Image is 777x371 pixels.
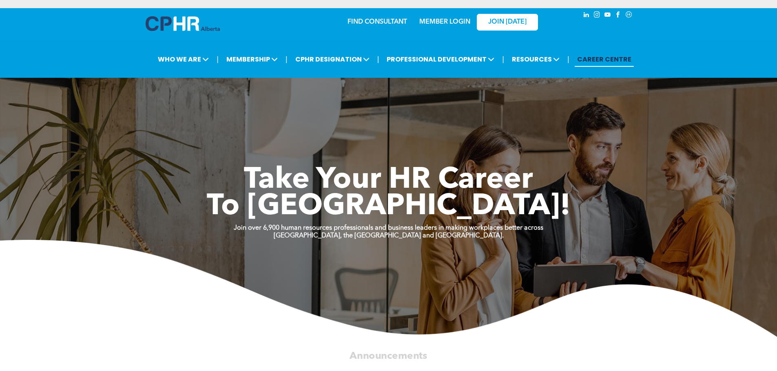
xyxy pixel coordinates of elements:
a: facebook [614,10,623,21]
a: JOIN [DATE] [477,14,538,31]
li: | [502,51,504,68]
a: linkedin [582,10,591,21]
span: PROFESSIONAL DEVELOPMENT [384,52,497,67]
span: CPHR DESIGNATION [293,52,372,67]
a: FIND CONSULTANT [348,19,407,25]
strong: Join over 6,900 human resources professionals and business leaders in making workplaces better ac... [234,225,543,231]
span: Announcements [350,351,427,361]
a: youtube [603,10,612,21]
a: Social network [624,10,633,21]
span: JOIN [DATE] [488,18,527,26]
span: Take Your HR Career [244,166,533,195]
img: A blue and white logo for cp alberta [146,16,220,31]
li: | [567,51,569,68]
span: To [GEOGRAPHIC_DATA]! [207,192,571,222]
li: | [377,51,379,68]
span: MEMBERSHIP [224,52,280,67]
a: CAREER CENTRE [575,52,634,67]
li: | [286,51,288,68]
span: WHO WE ARE [155,52,211,67]
a: instagram [593,10,602,21]
a: MEMBER LOGIN [419,19,470,25]
li: | [217,51,219,68]
span: RESOURCES [509,52,562,67]
strong: [GEOGRAPHIC_DATA], the [GEOGRAPHIC_DATA] and [GEOGRAPHIC_DATA]. [274,233,504,239]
